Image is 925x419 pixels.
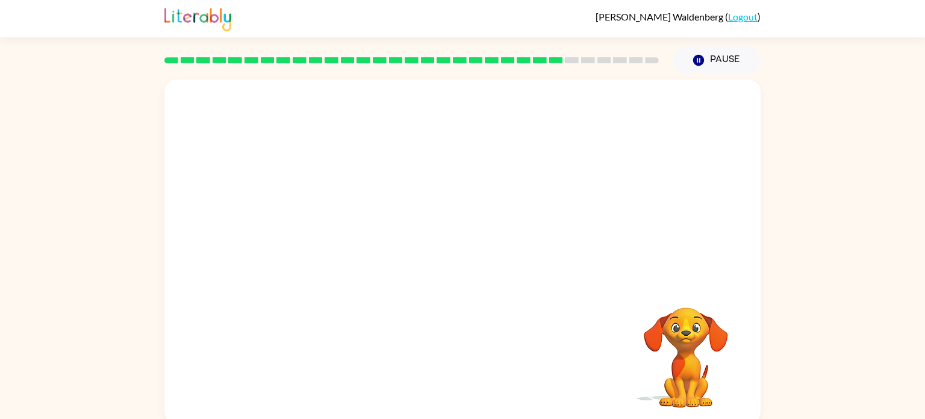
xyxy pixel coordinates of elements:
video: Your browser must support playing .mp4 files to use Literably. Please try using another browser. [626,289,746,409]
div: ( ) [596,11,761,22]
button: Pause [673,46,761,74]
a: Logout [728,11,758,22]
img: Literably [164,5,231,31]
span: [PERSON_NAME] Waldenberg [596,11,725,22]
